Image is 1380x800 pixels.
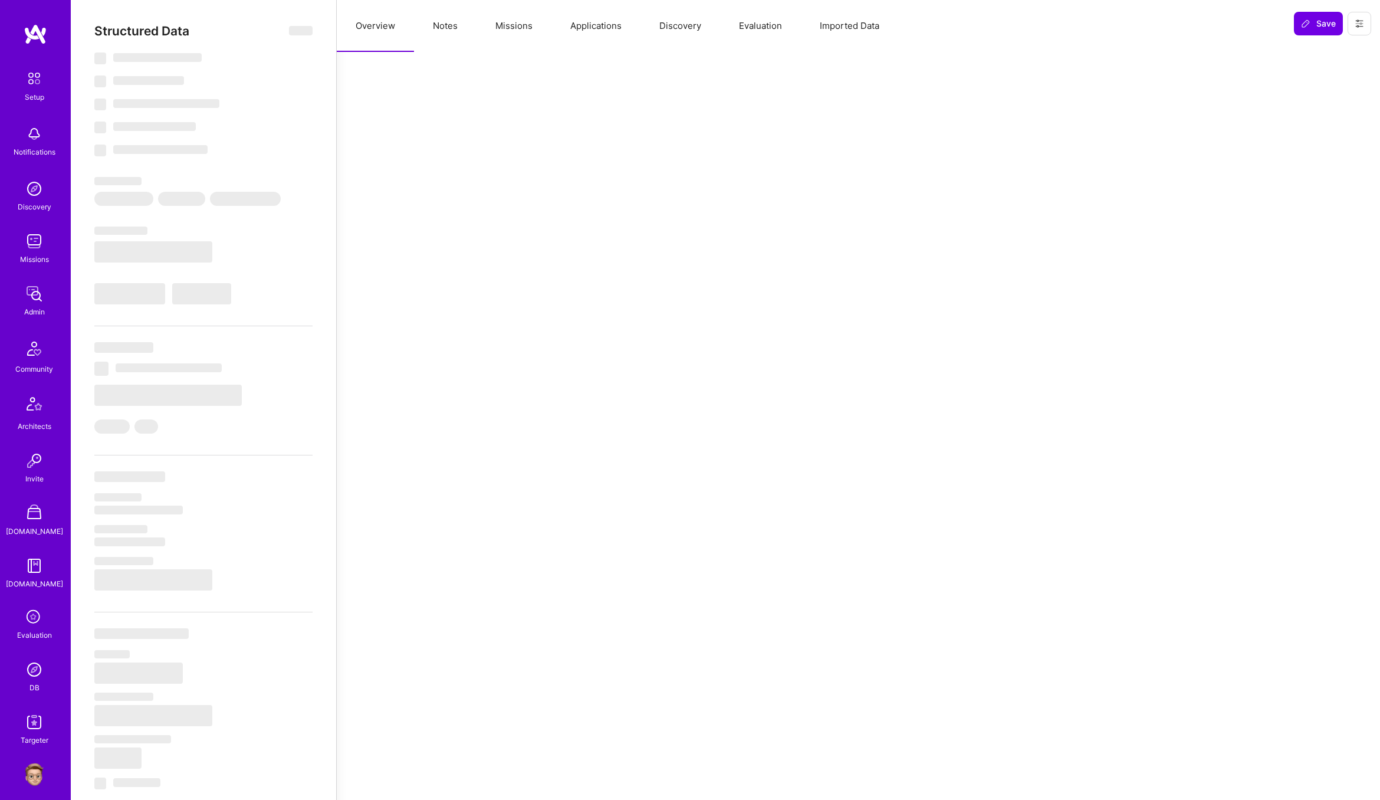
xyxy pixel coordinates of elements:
[116,363,222,372] span: ‌
[22,763,46,786] img: User Avatar
[94,419,130,434] span: ‌
[20,335,48,363] img: Community
[22,122,46,146] img: bell
[94,493,142,501] span: ‌
[94,342,153,353] span: ‌
[22,66,47,91] img: setup
[22,229,46,253] img: teamwork
[94,506,183,514] span: ‌
[289,26,313,35] span: ‌
[94,227,147,235] span: ‌
[113,53,202,62] span: ‌
[22,177,46,201] img: discovery
[19,763,49,786] a: User Avatar
[134,419,158,434] span: ‌
[94,569,212,591] span: ‌
[94,385,242,406] span: ‌
[24,306,45,318] div: Admin
[113,76,184,85] span: ‌
[94,283,165,304] span: ‌
[113,145,208,154] span: ‌
[18,420,51,432] div: Architects
[210,192,281,206] span: ‌
[94,537,165,546] span: ‌
[21,734,48,746] div: Targeter
[94,99,106,110] span: ‌
[94,241,212,263] span: ‌
[94,705,212,726] span: ‌
[94,471,165,482] span: ‌
[94,145,106,156] span: ‌
[94,747,142,769] span: ‌
[20,253,49,265] div: Missions
[113,99,219,108] span: ‌
[22,710,46,734] img: Skill Targeter
[94,525,147,533] span: ‌
[22,554,46,578] img: guide book
[25,473,44,485] div: Invite
[172,283,231,304] span: ‌
[94,778,106,789] span: ‌
[23,606,45,629] i: icon SelectionTeam
[94,663,183,684] span: ‌
[22,449,46,473] img: Invite
[18,201,51,213] div: Discovery
[22,658,46,681] img: Admin Search
[94,24,189,38] span: Structured Data
[94,177,142,185] span: ‌
[94,192,153,206] span: ‌
[158,192,205,206] span: ‌
[1294,12,1343,35] button: Save
[94,628,189,639] span: ‌
[6,525,63,537] div: [DOMAIN_NAME]
[14,146,55,158] div: Notifications
[6,578,63,590] div: [DOMAIN_NAME]
[113,122,196,131] span: ‌
[17,629,52,641] div: Evaluation
[94,557,153,565] span: ‌
[94,53,106,64] span: ‌
[22,282,46,306] img: admin teamwork
[113,778,160,787] span: ‌
[1301,18,1336,29] span: Save
[94,76,106,87] span: ‌
[94,122,106,133] span: ‌
[29,681,40,694] div: DB
[15,363,53,375] div: Community
[25,91,44,103] div: Setup
[94,693,153,701] span: ‌
[22,501,46,525] img: A Store
[94,362,109,376] span: ‌
[20,392,48,420] img: Architects
[94,650,130,658] span: ‌
[24,24,47,45] img: logo
[94,735,171,743] span: ‌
